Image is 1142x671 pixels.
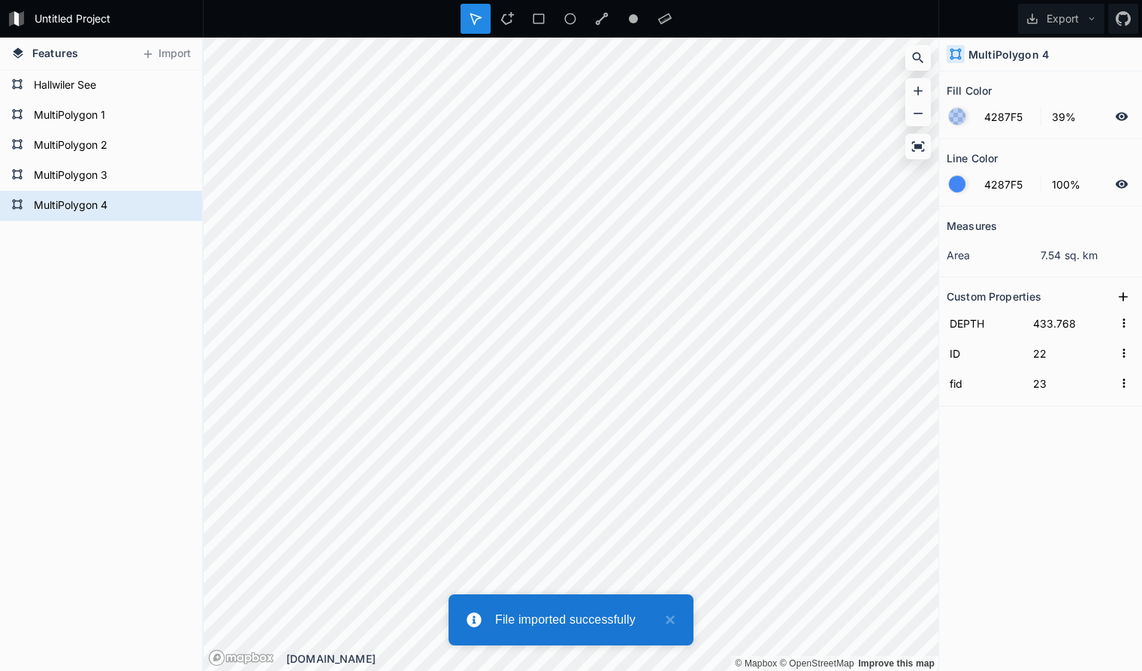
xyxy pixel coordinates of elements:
[947,147,998,170] h2: Line Color
[286,651,938,666] div: [DOMAIN_NAME]
[947,247,1041,263] dt: area
[947,214,997,237] h2: Measures
[1030,342,1113,364] input: Empty
[208,649,274,666] a: Mapbox logo
[947,79,992,102] h2: Fill Color
[1030,372,1113,394] input: Empty
[968,47,1049,62] h4: MultiPolygon 4
[1041,247,1134,263] dd: 7.54 sq. km
[134,42,198,66] button: Import
[780,658,854,669] a: OpenStreetMap
[947,312,1023,334] input: Name
[495,611,657,629] div: File imported successfully
[947,372,1023,394] input: Name
[858,658,935,669] a: Map feedback
[735,658,777,669] a: Mapbox
[32,45,78,61] span: Features
[1030,312,1113,334] input: Empty
[947,285,1041,308] h2: Custom Properties
[657,611,675,629] button: close
[947,342,1023,364] input: Name
[1018,4,1104,34] button: Export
